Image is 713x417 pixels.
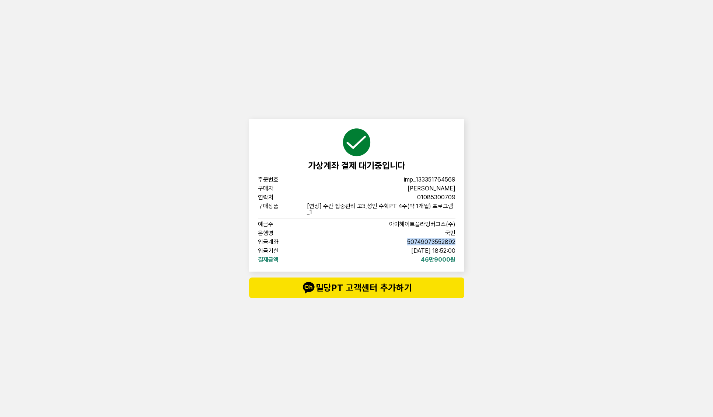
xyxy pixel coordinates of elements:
[411,248,455,254] span: [DATE] 18:52:00
[258,239,305,245] span: 입금계좌
[301,280,316,295] img: talk
[258,203,304,215] span: 구매상품
[308,160,405,171] span: 가상계좌 결제 대기중입니다
[404,177,455,183] span: imp_133351764569
[264,280,450,295] span: 밀당PT 고객센터 추가하기
[258,248,305,254] span: 입금기한
[342,128,371,157] img: succeed
[258,186,305,192] span: 구매자
[258,177,305,183] span: 주문번호
[408,186,455,192] span: [PERSON_NAME]
[258,230,305,236] span: 은행명
[389,221,455,227] span: 아이헤이트플라잉버그스(주)
[258,257,305,263] span: 결제금액
[249,278,464,298] button: talk밀당PT 고객센터 추가하기
[417,194,455,200] span: 01085300709
[421,257,455,263] span: 46만9000원
[258,221,305,227] span: 예금주
[307,203,455,215] span: [연장] 주간 집중관리 고3,성인 수학PT 4주(약 1개월) 프로그램_1
[258,194,305,200] span: 연락처
[407,239,455,245] span: 50749073552892
[445,230,455,236] span: 국민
